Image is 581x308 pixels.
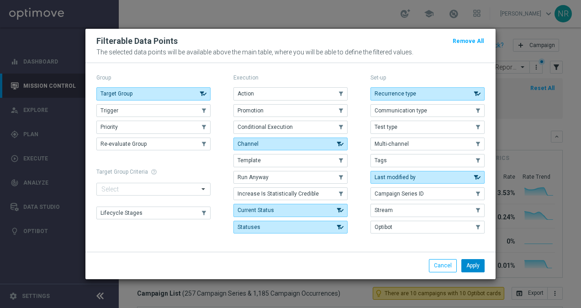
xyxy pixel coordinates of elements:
button: Optibot [370,221,485,234]
span: Target Group [100,90,132,97]
span: Template [238,157,261,164]
p: Set-up [370,74,485,81]
button: Run Anyway [233,171,348,184]
span: Re-evaluate Group [100,141,147,147]
span: Trigger [100,107,118,114]
button: Tags [370,154,485,167]
button: Lifecycle Stages [96,207,211,219]
span: Priority [100,124,118,130]
button: Action [233,87,348,100]
span: Current Status [238,207,274,213]
span: Communication type [375,107,427,114]
span: Optibot [375,224,392,230]
button: Target Group [96,87,211,100]
button: Apply [461,259,485,272]
p: The selected data points will be available above the main table, where you will be able to define... [96,48,485,56]
button: Channel [233,138,348,150]
button: Communication type [370,104,485,117]
span: Test type [375,124,397,130]
button: Trigger [96,104,211,117]
p: Execution [233,74,348,81]
button: Promotion [233,104,348,117]
button: Conditional Execution [233,121,348,133]
span: Promotion [238,107,264,114]
span: help_outline [151,169,157,175]
p: Group [96,74,211,81]
h2: Filterable Data Points [96,36,178,47]
button: Template [233,154,348,167]
button: Recurrence type [370,87,485,100]
span: Lifecycle Stages [100,210,143,216]
button: Remove All [452,36,485,46]
span: Multi-channel [375,141,409,147]
button: Increase Is Statistically Credible [233,187,348,200]
span: Last modified by [375,174,416,181]
span: Run Anyway [238,174,269,181]
span: Recurrence type [375,90,416,97]
span: Conditional Execution [238,124,293,130]
button: Stream [370,204,485,217]
span: Increase Is Statistically Credible [238,191,319,197]
button: Test type [370,121,485,133]
span: Campaign Series ID [375,191,424,197]
span: Statuses [238,224,260,230]
button: Campaign Series ID [370,187,485,200]
button: Statuses [233,221,348,234]
button: Priority [96,121,211,133]
button: Cancel [429,259,457,272]
button: Multi-channel [370,138,485,150]
span: Channel [238,141,259,147]
button: Last modified by [370,171,485,184]
h1: Target Group Criteria [96,169,211,175]
span: Action [238,90,254,97]
button: Re-evaluate Group [96,138,211,150]
button: Current Status [233,204,348,217]
span: Stream [375,207,393,213]
span: Tags [375,157,387,164]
